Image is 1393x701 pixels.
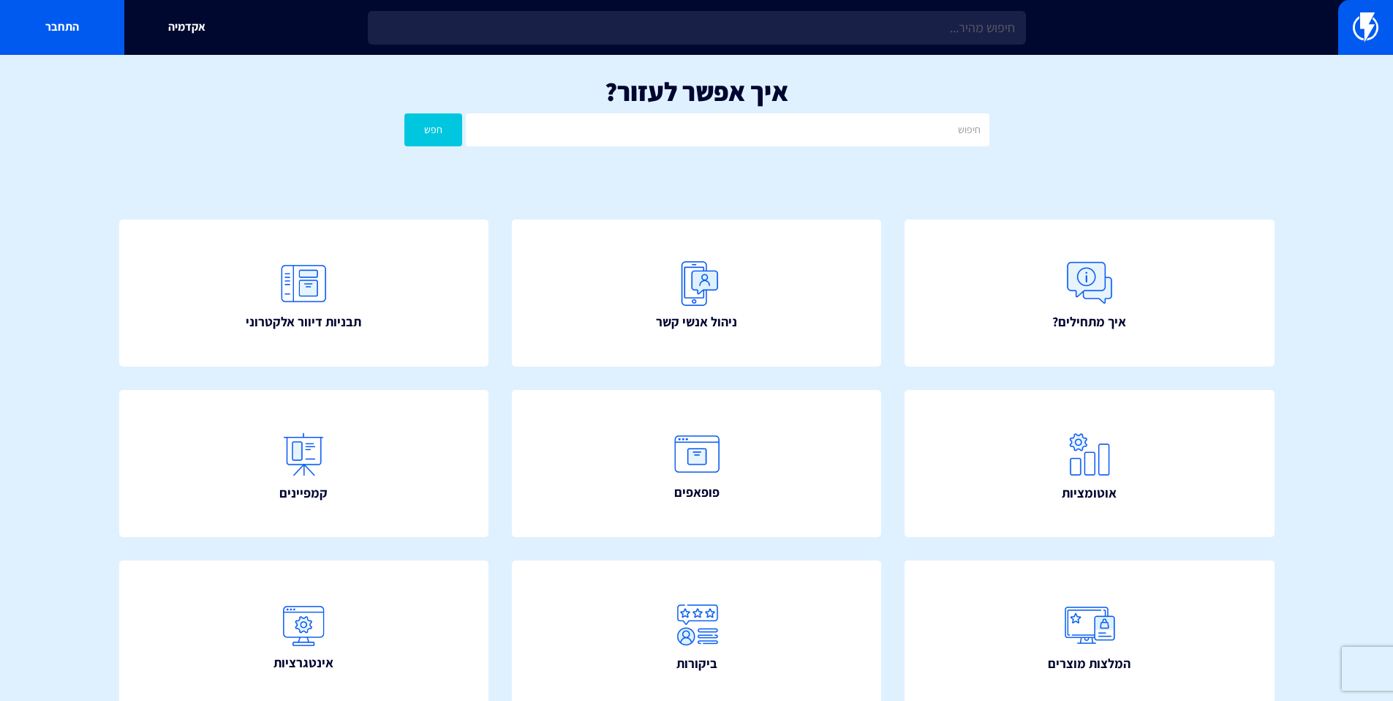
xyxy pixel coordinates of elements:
[368,11,1026,45] input: חיפוש מהיר...
[512,390,882,537] a: פופאפים
[905,390,1275,537] a: אוטומציות
[279,484,328,503] span: קמפיינים
[22,77,1371,106] h1: איך אפשר לעזור?
[466,113,989,146] input: חיפוש
[656,312,737,331] span: ניהול אנשי קשר
[273,653,333,672] span: אינטגרציות
[1062,484,1117,503] span: אוטומציות
[905,220,1275,367] a: איך מתחילים?
[674,483,720,502] span: פופאפים
[1048,654,1130,673] span: המלצות מוצרים
[246,312,361,331] span: תבניות דיוור אלקטרוני
[676,654,717,673] span: ביקורות
[119,220,489,367] a: תבניות דיוור אלקטרוני
[512,220,882,367] a: ניהול אנשי קשר
[404,113,463,146] button: חפש
[119,390,489,537] a: קמפיינים
[1052,312,1126,331] span: איך מתחילים?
